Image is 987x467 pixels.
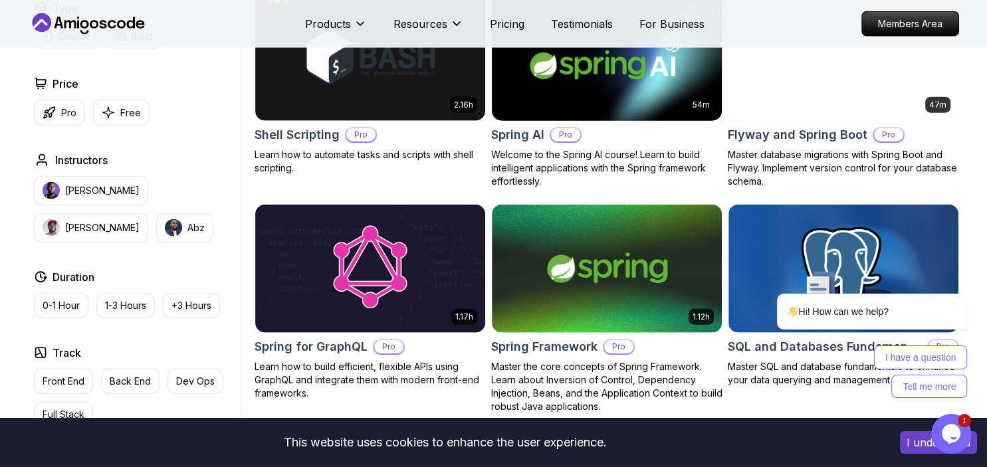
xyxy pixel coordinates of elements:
p: 1.17h [455,312,473,322]
button: Pro [34,100,85,126]
button: instructor imgAbz [156,213,213,242]
p: Products [305,16,351,32]
p: 54m [693,100,710,110]
p: Learn how to build efficient, flexible APIs using GraphQL and integrate them with modern front-en... [255,360,486,400]
p: Pro [374,340,403,353]
button: Accept cookies [900,431,977,454]
p: Free [120,106,141,120]
p: +3 Hours [171,299,211,312]
iframe: chat widget [931,414,974,454]
p: Pro [604,340,633,353]
p: Full Stack [43,408,84,421]
h2: Spring AI [491,126,544,144]
p: Dev Ops [176,375,215,388]
p: Resources [393,16,447,32]
h2: Instructors [55,152,108,168]
img: instructor img [165,219,182,236]
h2: Spring Framework [491,337,598,356]
a: Members Area [861,11,959,37]
p: 2.16h [454,100,473,110]
p: Master SQL and database fundamentals to enhance your data querying and management skills. [728,360,959,387]
img: Spring for GraphQL card [255,205,485,333]
p: Pro [346,128,376,141]
p: [PERSON_NAME] [65,184,140,197]
h2: Price [53,76,78,92]
h2: Track [53,345,81,361]
p: Front End [43,375,84,388]
p: Back End [110,375,151,388]
button: 1-3 Hours [96,293,155,318]
button: Back End [101,369,160,394]
h2: Flyway and Spring Boot [728,126,867,144]
p: 0-1 Hour [43,299,80,312]
p: Master database migrations with Spring Boot and Flyway. Implement version control for your databa... [728,148,959,188]
div: This website uses cookies to enhance the user experience. [10,428,880,457]
p: Abz [187,221,205,234]
img: instructor img [43,182,60,199]
p: 1.12h [693,312,710,322]
a: Pricing [490,16,524,32]
button: +3 Hours [163,293,220,318]
button: Full Stack [34,402,93,427]
h2: Spring for GraphQL [255,337,368,356]
button: Front End [34,369,93,394]
a: For Business [639,16,705,32]
button: instructor img[PERSON_NAME] [34,176,148,205]
h2: SQL and Databases Fundamentals [728,337,922,356]
p: Pro [61,106,76,120]
h2: Shell Scripting [255,126,340,144]
p: Members Area [862,12,958,36]
a: Spring Framework card1.12hSpring FrameworkProMaster the core concepts of Spring Framework. Learn ... [491,204,722,414]
p: 47m [929,100,946,110]
p: Learn how to automate tasks and scripts with shell scripting. [255,148,486,175]
a: Spring for GraphQL card1.17hSpring for GraphQLProLearn how to build efficient, flexible APIs usin... [255,204,486,401]
a: SQL and Databases Fundamentals card3.39hSQL and Databases FundamentalsProMaster SQL and database ... [728,204,959,387]
p: Pro [551,128,580,141]
button: Dev Ops [167,369,223,394]
button: Resources [393,16,463,43]
button: instructor img[PERSON_NAME] [34,213,148,242]
button: Free [93,100,150,126]
iframe: chat widget [734,174,974,407]
button: 0-1 Hour [34,293,88,318]
button: Products [305,16,367,43]
p: Welcome to the Spring AI course! Learn to build intelligent applications with the Spring framewor... [491,148,722,188]
img: instructor img [43,219,60,236]
img: SQL and Databases Fundamentals card [728,205,958,333]
p: Master the core concepts of Spring Framework. Learn about Inversion of Control, Dependency Inject... [491,360,722,413]
p: Pro [874,128,903,141]
p: 1-3 Hours [105,299,146,312]
img: Spring Framework card [492,205,722,333]
h2: Duration [53,269,94,285]
a: Testimonials [551,16,613,32]
p: [PERSON_NAME] [65,221,140,234]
